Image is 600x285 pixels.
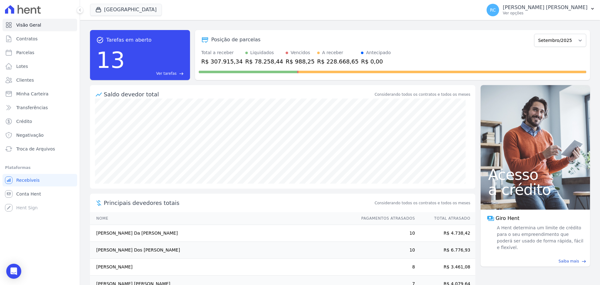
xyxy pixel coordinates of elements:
[16,118,32,125] span: Crédito
[16,22,41,28] span: Visão Geral
[201,57,243,66] div: R$ 307.915,34
[16,91,48,97] span: Minha Carteira
[361,57,391,66] div: R$ 0,00
[245,57,283,66] div: R$ 78.258,44
[16,49,34,56] span: Parcelas
[2,74,77,86] a: Clientes
[90,225,355,242] td: [PERSON_NAME] Da [PERSON_NAME]
[90,242,355,259] td: [PERSON_NAME] Dos [PERSON_NAME]
[503,11,587,16] p: Ver opções
[375,92,470,97] div: Considerando todos os contratos e todos os meses
[127,71,184,76] a: Ver tarefas east
[2,46,77,59] a: Parcelas
[415,242,475,259] td: R$ 6.776,93
[366,49,391,56] div: Antecipado
[496,215,519,222] span: Giro Hent
[16,36,37,42] span: Contratos
[2,129,77,141] a: Negativação
[2,174,77,186] a: Recebíveis
[201,49,243,56] div: Total a receber
[96,44,125,76] div: 13
[2,101,77,114] a: Transferências
[96,36,104,44] span: task_alt
[415,212,475,225] th: Total Atrasado
[482,1,600,19] button: RC [PERSON_NAME] [PERSON_NAME] Ver opções
[2,60,77,73] a: Lotes
[16,63,28,69] span: Lotes
[2,143,77,155] a: Troca de Arquivos
[322,49,343,56] div: A receber
[104,199,373,207] span: Principais devedores totais
[90,212,355,225] th: Nome
[355,212,415,225] th: Pagamentos Atrasados
[558,258,579,264] span: Saiba mais
[582,259,586,264] span: east
[2,88,77,100] a: Minha Carteira
[16,77,34,83] span: Clientes
[415,259,475,276] td: R$ 3.461,08
[16,191,41,197] span: Conta Hent
[16,132,44,138] span: Negativação
[16,104,48,111] span: Transferências
[286,57,315,66] div: R$ 988,25
[317,57,359,66] div: R$ 228.668,65
[179,71,184,76] span: east
[291,49,310,56] div: Vencidos
[106,36,152,44] span: Tarefas em aberto
[2,188,77,200] a: Conta Hent
[2,33,77,45] a: Contratos
[16,177,40,183] span: Recebíveis
[2,115,77,128] a: Crédito
[6,264,21,279] div: Open Intercom Messenger
[488,167,582,182] span: Acesso
[484,258,586,264] a: Saiba mais east
[90,4,162,16] button: [GEOGRAPHIC_DATA]
[375,200,470,206] span: Considerando todos os contratos e todos os meses
[355,225,415,242] td: 10
[415,225,475,242] td: R$ 4.738,42
[2,19,77,31] a: Visão Geral
[156,71,177,76] span: Ver tarefas
[104,90,373,99] div: Saldo devedor total
[250,49,274,56] div: Liquidados
[16,146,55,152] span: Troca de Arquivos
[5,164,75,171] div: Plataformas
[211,36,261,43] div: Posição de parcelas
[488,182,582,197] span: a crédito
[355,259,415,276] td: 8
[90,259,355,276] td: [PERSON_NAME]
[355,242,415,259] td: 10
[490,8,496,12] span: RC
[503,4,587,11] p: [PERSON_NAME] [PERSON_NAME]
[496,225,584,251] span: A Hent determina um limite de crédito para o seu empreendimento que poderá ser usado de forma ráp...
